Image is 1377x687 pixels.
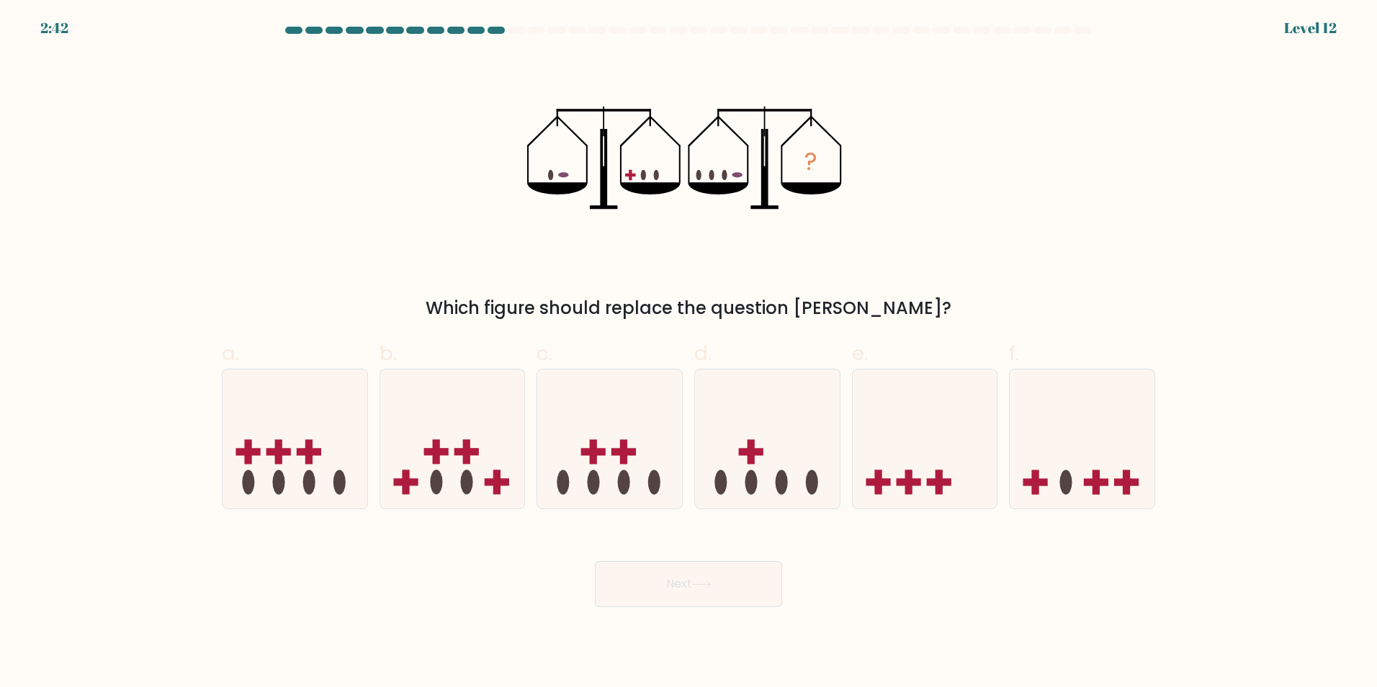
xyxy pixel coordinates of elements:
span: c. [537,339,552,367]
div: Which figure should replace the question [PERSON_NAME]? [230,295,1147,321]
span: d. [694,339,712,367]
span: f. [1009,339,1019,367]
button: Next [595,561,782,607]
span: b. [380,339,397,367]
tspan: ? [805,145,818,179]
span: a. [222,339,239,367]
div: 2:42 [40,17,68,39]
span: e. [852,339,868,367]
div: Level 12 [1284,17,1337,39]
